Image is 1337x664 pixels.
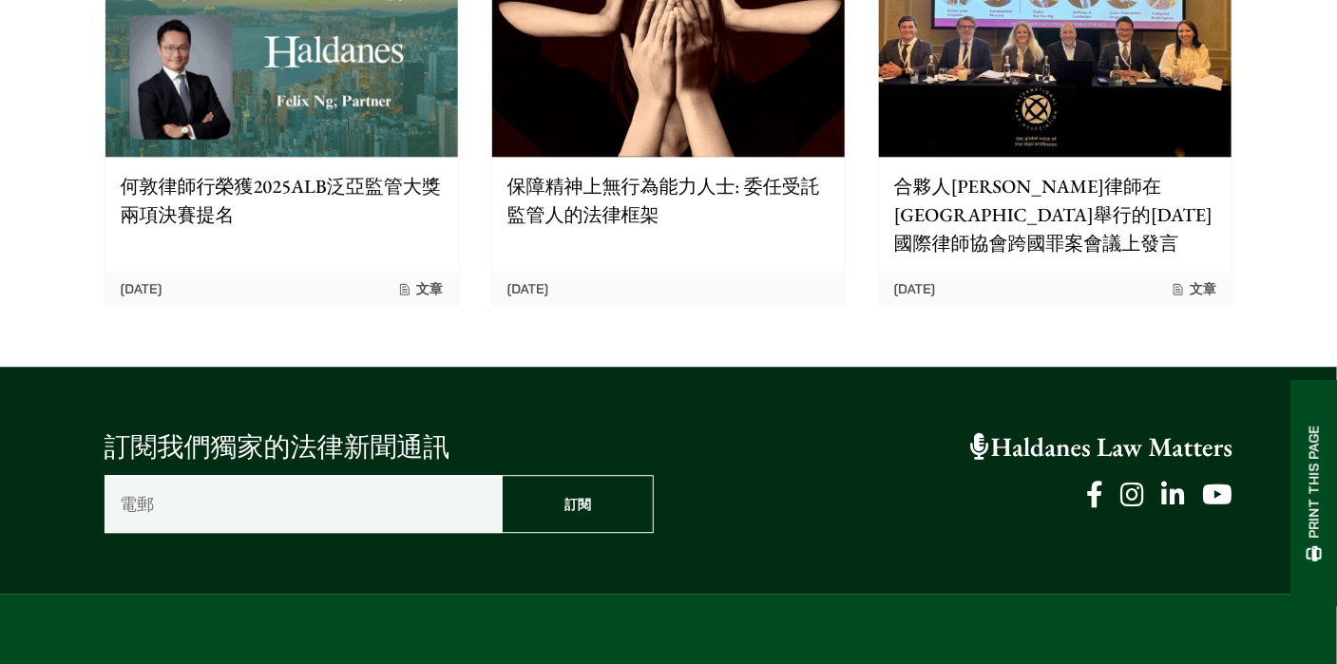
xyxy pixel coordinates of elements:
input: 電郵 [105,475,503,533]
p: 何敦律師行榮獲2025ALB泛亞監管大獎兩項決賽提名 [121,172,443,229]
p: 合夥人[PERSON_NAME]律師在[GEOGRAPHIC_DATA]舉行的[DATE]國際律師協會跨國罪案會議上發言 [894,172,1216,257]
span: 文章 [1171,280,1216,297]
span: 文章 [397,280,443,297]
p: 保障精神上無行為能力人士: 委任受託監管人的法律框架 [507,172,830,229]
time: [DATE] [507,280,549,297]
time: [DATE] [894,280,936,297]
input: 訂閱 [502,475,654,533]
a: Haldanes Law Matters [971,430,1233,465]
p: 訂閱我們獨家的法律新聞通訊 [105,427,654,467]
time: [DATE] [121,280,162,297]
